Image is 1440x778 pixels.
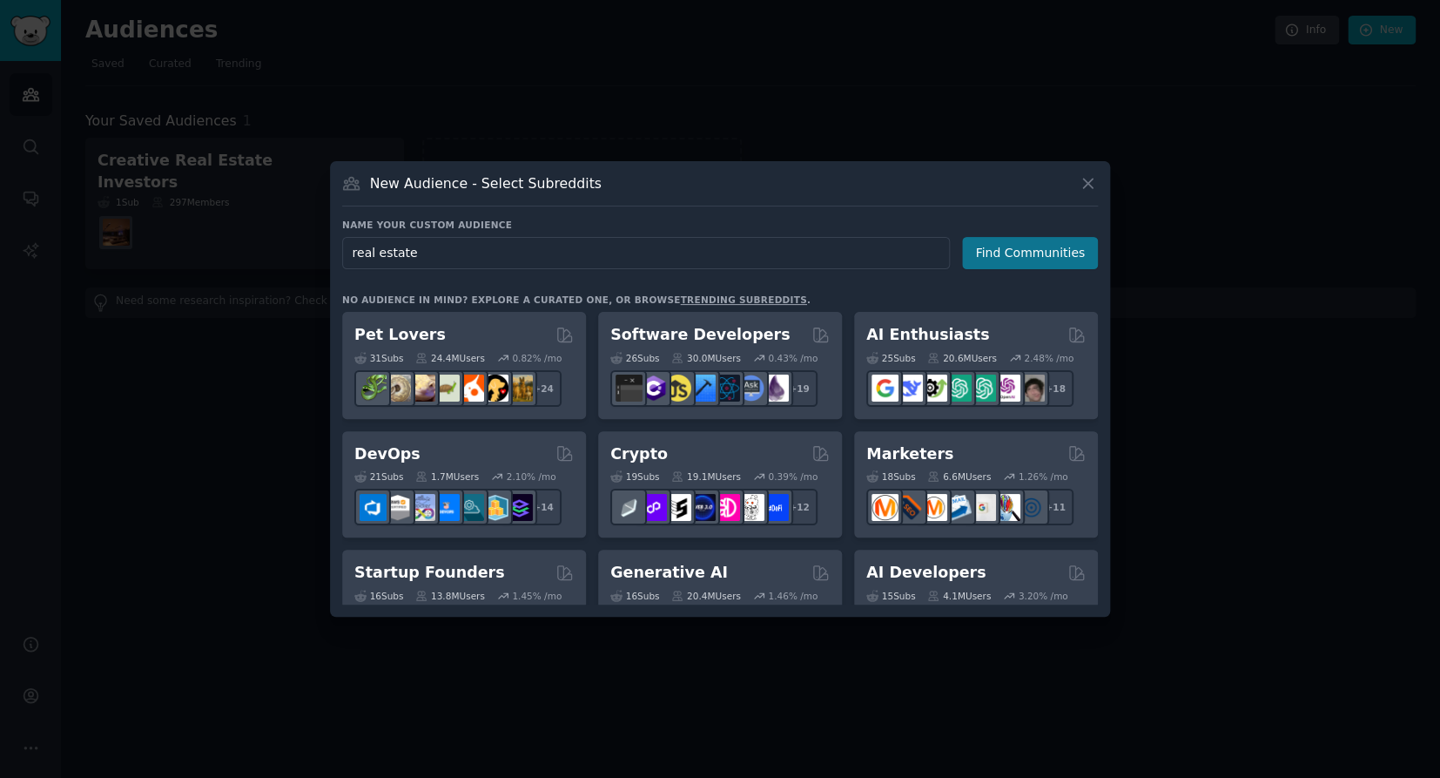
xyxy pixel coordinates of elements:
div: 19 Sub s [610,470,659,483]
div: 4.1M Users [927,590,991,602]
div: + 24 [525,370,562,407]
img: herpetology [360,375,387,402]
div: + 18 [1037,370,1073,407]
div: 21 Sub s [354,470,403,483]
img: defiblockchain [713,494,740,521]
img: aws_cdk [481,494,508,521]
img: 0xPolygon [640,494,667,521]
img: cockatiel [457,375,484,402]
img: web3 [689,494,716,521]
img: googleads [969,494,996,521]
img: DevOpsLinks [433,494,460,521]
div: 16 Sub s [610,590,659,602]
div: 13.8M Users [415,590,484,602]
h2: Generative AI [610,562,728,584]
img: CryptoNews [737,494,764,521]
div: 2.10 % /mo [507,470,556,483]
img: OpenAIDev [993,375,1020,402]
h3: New Audience - Select Subreddits [370,174,602,193]
h2: AI Enthusiasts [866,324,989,346]
img: dogbreed [506,375,533,402]
div: 20.6M Users [927,352,996,364]
div: 0.43 % /mo [768,352,818,364]
div: 31 Sub s [354,352,403,364]
div: + 14 [525,489,562,525]
img: PlatformEngineers [506,494,533,521]
img: csharp [640,375,667,402]
h2: Software Developers [610,324,790,346]
div: 0.39 % /mo [768,470,818,483]
h2: Pet Lovers [354,324,446,346]
div: + 11 [1037,489,1073,525]
div: 6.6M Users [927,470,991,483]
div: 15 Sub s [866,590,915,602]
div: + 12 [781,489,818,525]
img: azuredevops [360,494,387,521]
div: 1.26 % /mo [1019,470,1068,483]
img: GoogleGeminiAI [871,375,898,402]
img: chatgpt_prompts_ [969,375,996,402]
img: AWS_Certified_Experts [384,494,411,521]
img: platformengineering [457,494,484,521]
h2: Startup Founders [354,562,504,584]
div: No audience in mind? Explore a curated one, or browse . [342,294,811,306]
img: content_marketing [871,494,898,521]
img: bigseo [896,494,923,521]
div: 19.1M Users [671,470,740,483]
a: trending subreddits [680,294,806,305]
img: learnjavascript [664,375,691,402]
img: elixir [762,375,789,402]
img: chatgpt_promptDesign [945,375,972,402]
h3: Name your custom audience [342,219,1098,231]
img: MarketingResearch [993,494,1020,521]
img: OnlineMarketing [1018,494,1045,521]
h2: AI Developers [866,562,986,584]
div: + 19 [781,370,818,407]
img: software [616,375,643,402]
div: 25 Sub s [866,352,915,364]
div: 18 Sub s [866,470,915,483]
img: ethfinance [616,494,643,521]
img: turtle [433,375,460,402]
img: AskMarketing [920,494,947,521]
div: 30.0M Users [671,352,740,364]
button: Find Communities [962,237,1098,269]
img: ethstaker [664,494,691,521]
input: Pick a short name, like "Digital Marketers" or "Movie-Goers" [342,237,950,269]
img: Emailmarketing [945,494,972,521]
img: reactnative [713,375,740,402]
div: 20.4M Users [671,590,740,602]
img: ArtificalIntelligence [1018,375,1045,402]
h2: DevOps [354,443,421,465]
div: 1.45 % /mo [512,590,562,602]
div: 0.82 % /mo [512,352,562,364]
img: leopardgeckos [408,375,435,402]
img: DeepSeek [896,375,923,402]
img: defi_ [762,494,789,521]
img: ballpython [384,375,411,402]
img: iOSProgramming [689,375,716,402]
div: 26 Sub s [610,352,659,364]
img: AskComputerScience [737,375,764,402]
div: 2.48 % /mo [1024,352,1073,364]
img: Docker_DevOps [408,494,435,521]
div: 3.20 % /mo [1019,590,1068,602]
img: AItoolsCatalog [920,375,947,402]
div: 1.46 % /mo [768,590,818,602]
h2: Crypto [610,443,668,465]
div: 1.7M Users [415,470,479,483]
h2: Marketers [866,443,953,465]
img: PetAdvice [481,375,508,402]
div: 16 Sub s [354,590,403,602]
div: 24.4M Users [415,352,484,364]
